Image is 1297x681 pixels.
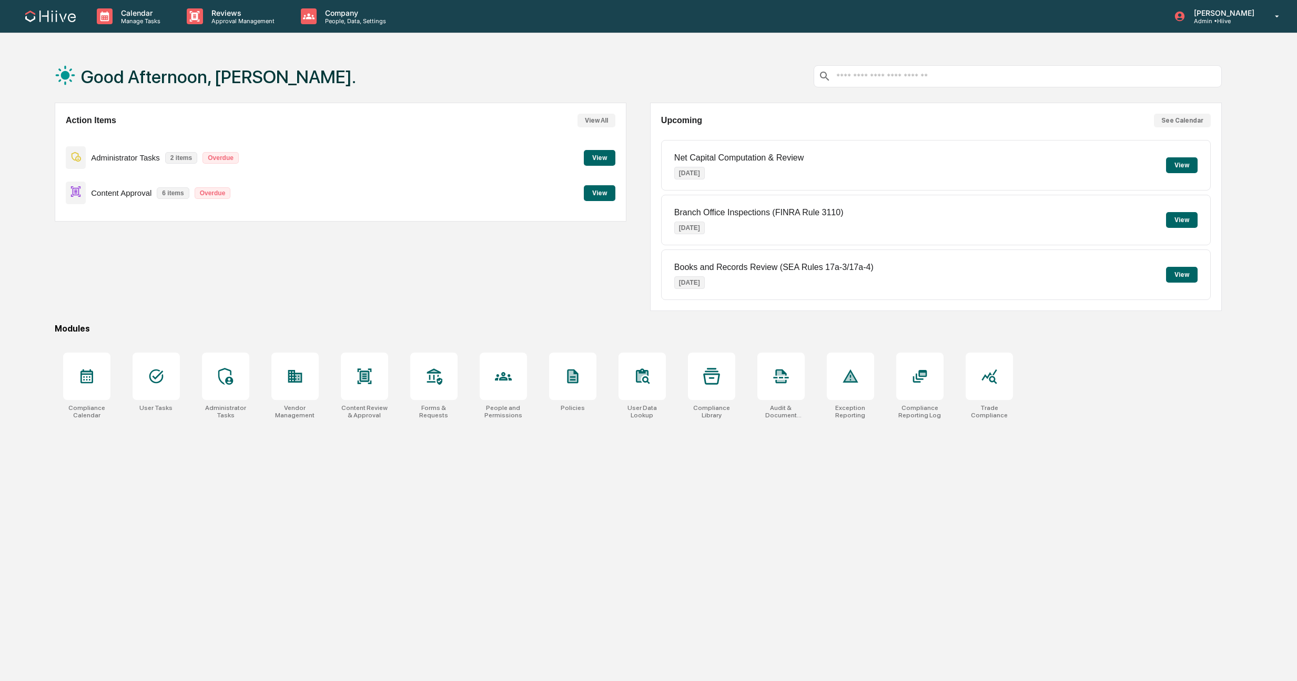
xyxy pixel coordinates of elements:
[113,17,166,25] p: Manage Tasks
[317,17,391,25] p: People, Data, Settings
[202,404,249,419] div: Administrator Tasks
[410,404,458,419] div: Forms & Requests
[674,222,705,234] p: [DATE]
[202,152,239,164] p: Overdue
[91,153,160,162] p: Administrator Tasks
[195,187,231,199] p: Overdue
[81,66,356,87] h1: Good Afternoon, [PERSON_NAME].
[480,404,527,419] div: People and Permissions
[688,404,735,419] div: Compliance Library
[157,187,189,199] p: 6 items
[674,167,705,179] p: [DATE]
[1166,212,1198,228] button: View
[91,188,151,197] p: Content Approval
[577,114,615,127] button: View All
[1154,114,1211,127] button: See Calendar
[271,404,319,419] div: Vendor Management
[674,263,874,272] p: Books and Records Review (SEA Rules 17a-3/17a-4)
[584,185,615,201] button: View
[66,116,116,125] h2: Action Items
[896,404,944,419] div: Compliance Reporting Log
[966,404,1013,419] div: Trade Compliance
[674,276,705,289] p: [DATE]
[25,11,76,22] img: logo
[165,152,197,164] p: 2 items
[203,17,280,25] p: Approval Management
[203,8,280,17] p: Reviews
[674,208,844,217] p: Branch Office Inspections (FINRA Rule 3110)
[113,8,166,17] p: Calendar
[674,153,804,163] p: Net Capital Computation & Review
[757,404,805,419] div: Audit & Document Logs
[55,324,1222,334] div: Modules
[317,8,391,17] p: Company
[661,116,702,125] h2: Upcoming
[1185,8,1260,17] p: [PERSON_NAME]
[341,404,388,419] div: Content Review & Approval
[1263,646,1292,675] iframe: Open customer support
[1166,267,1198,283] button: View
[63,404,110,419] div: Compliance Calendar
[561,404,585,412] div: Policies
[584,187,615,197] a: View
[584,152,615,162] a: View
[1166,157,1198,173] button: View
[584,150,615,166] button: View
[827,404,874,419] div: Exception Reporting
[1185,17,1260,25] p: Admin • Hiive
[139,404,173,412] div: User Tasks
[619,404,666,419] div: User Data Lookup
